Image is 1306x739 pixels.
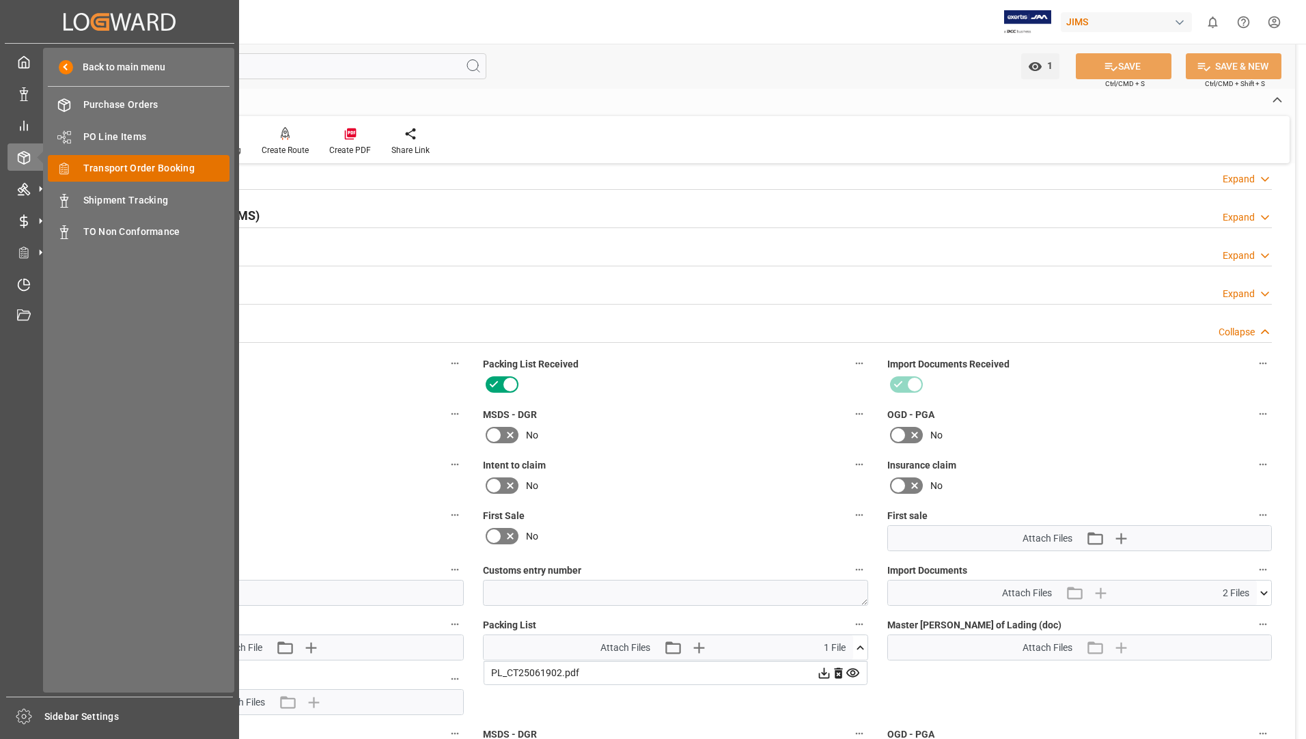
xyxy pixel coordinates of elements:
[79,580,464,606] input: DD-MM-YYYY
[1219,325,1255,339] div: Collapse
[1061,12,1192,32] div: JIMS
[48,186,230,213] a: Shipment Tracking
[83,225,230,239] span: TO Non Conformance
[1254,615,1272,633] button: Master [PERSON_NAME] of Lading (doc)
[526,428,538,443] span: No
[1223,249,1255,263] div: Expand
[1021,53,1059,79] button: open menu
[83,161,230,176] span: Transport Order Booking
[850,354,868,372] button: Packing List Received
[1105,79,1145,89] span: Ctrl/CMD + S
[446,670,464,688] button: Invoice from the Supplier (doc)
[1042,60,1053,71] span: 1
[215,695,265,710] span: Attach Files
[1002,586,1052,600] span: Attach Files
[446,456,464,473] button: Receiving report
[446,354,464,372] button: Shipping instructions SENT
[1254,405,1272,423] button: OGD - PGA
[483,618,536,632] span: Packing List
[824,641,846,655] span: 1 File
[8,80,232,107] a: Data Management
[850,456,868,473] button: Intent to claim
[391,144,430,156] div: Share Link
[483,458,546,473] span: Intent to claim
[8,270,232,297] a: Timeslot Management V2
[1254,456,1272,473] button: Insurance claim
[1254,561,1272,578] button: Import Documents
[8,48,232,75] a: My Cockpit
[850,506,868,524] button: First Sale
[8,112,232,139] a: My Reports
[1223,586,1249,600] span: 2 Files
[1223,210,1255,225] div: Expand
[850,405,868,423] button: MSDS - DGR
[483,408,537,422] span: MSDS - DGR
[483,509,525,523] span: First Sale
[48,155,230,182] a: Transport Order Booking
[887,408,934,422] span: OGD - PGA
[83,98,230,112] span: Purchase Orders
[850,615,868,633] button: Packing List
[526,479,538,493] span: No
[63,53,486,79] input: Search Fields
[1197,7,1228,38] button: show 0 new notifications
[44,710,234,724] span: Sidebar Settings
[446,405,464,423] button: Customs documents sent to broker
[887,618,1061,632] span: Master [PERSON_NAME] of Lading (doc)
[1023,641,1072,655] span: Attach Files
[446,506,464,524] button: Carrier /Forwarder claim
[83,193,230,208] span: Shipment Tracking
[930,479,943,493] span: No
[483,563,581,578] span: Customs entry number
[329,144,371,156] div: Create PDF
[526,529,538,544] span: No
[1076,53,1171,79] button: SAVE
[1254,506,1272,524] button: First sale
[1205,79,1265,89] span: Ctrl/CMD + Shift + S
[446,615,464,633] button: Shipping Letter of Instructions
[1023,531,1072,546] span: Attach Files
[887,357,1010,372] span: Import Documents Received
[217,641,262,655] span: Attach File
[83,130,230,144] span: PO Line Items
[1186,53,1281,79] button: SAVE & NEW
[491,666,859,680] div: PL_CT25061902.pdf
[483,357,579,372] span: Packing List Received
[446,561,464,578] button: Customs clearance date
[262,144,309,156] div: Create Route
[887,563,967,578] span: Import Documents
[1223,287,1255,301] div: Expand
[1061,9,1197,35] button: JIMS
[1228,7,1259,38] button: Help Center
[48,123,230,150] a: PO Line Items
[1004,10,1051,34] img: Exertis%20JAM%20-%20Email%20Logo.jpg_1722504956.jpg
[48,92,230,118] a: Purchase Orders
[887,509,928,523] span: First sale
[600,641,650,655] span: Attach Files
[887,458,956,473] span: Insurance claim
[8,303,232,329] a: Document Management
[930,428,943,443] span: No
[73,60,165,74] span: Back to main menu
[850,561,868,578] button: Customs entry number
[48,219,230,245] a: TO Non Conformance
[1223,172,1255,186] div: Expand
[1254,354,1272,372] button: Import Documents Received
